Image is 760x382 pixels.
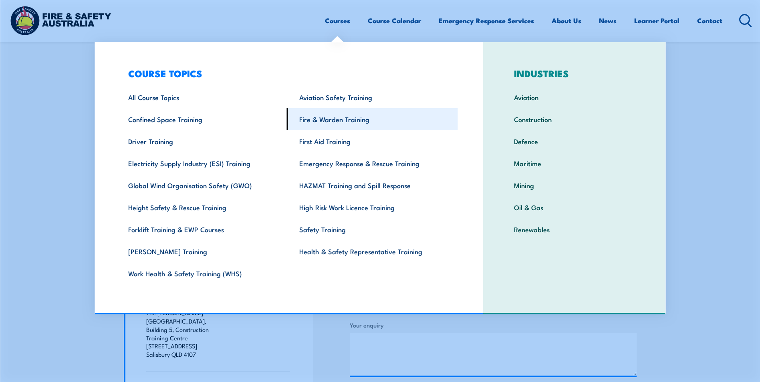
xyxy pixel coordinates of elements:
a: [PERSON_NAME] Training [116,240,287,262]
a: Electricity Supply Industry (ESI) Training [116,152,287,174]
a: Learner Portal [634,10,679,31]
a: Renewables [502,218,647,240]
p: Fire and Safety [GEOGRAPHIC_DATA] The [PERSON_NAME][GEOGRAPHIC_DATA], Building 5, Construction Tr... [146,292,213,359]
a: Course Calendar [368,10,421,31]
a: All Course Topics [116,86,287,108]
a: Safety Training [287,218,458,240]
a: High Risk Work Licence Training [287,196,458,218]
a: Work Health & Safety Training (WHS) [116,262,287,284]
a: Oil & Gas [502,196,647,218]
a: Health & Safety Representative Training [287,240,458,262]
a: Forklift Training & EWP Courses [116,218,287,240]
a: Courses [325,10,350,31]
a: Fire & Warden Training [287,108,458,130]
a: Global Wind Organisation Safety (GWO) [116,174,287,196]
a: Construction [502,108,647,130]
a: Directions [229,279,258,359]
a: News [599,10,617,31]
a: Height Safety & Rescue Training [116,196,287,218]
a: Aviation [502,86,647,108]
h3: INDUSTRIES [502,68,647,79]
a: Aviation Safety Training [287,86,458,108]
a: Emergency Response Services [439,10,534,31]
a: Courses [258,279,287,359]
a: Emergency Response & Rescue Training [287,152,458,174]
a: Maritime [502,152,647,174]
a: About Us [552,10,581,31]
a: Contact [697,10,722,31]
a: Driver Training [116,130,287,152]
a: Confined Space Training [116,108,287,130]
a: Mining [502,174,647,196]
h3: COURSE TOPICS [116,68,458,79]
a: Defence [502,130,647,152]
a: HAZMAT Training and Spill Response [287,174,458,196]
label: Your enquiry [350,320,637,330]
a: First Aid Training [287,130,458,152]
